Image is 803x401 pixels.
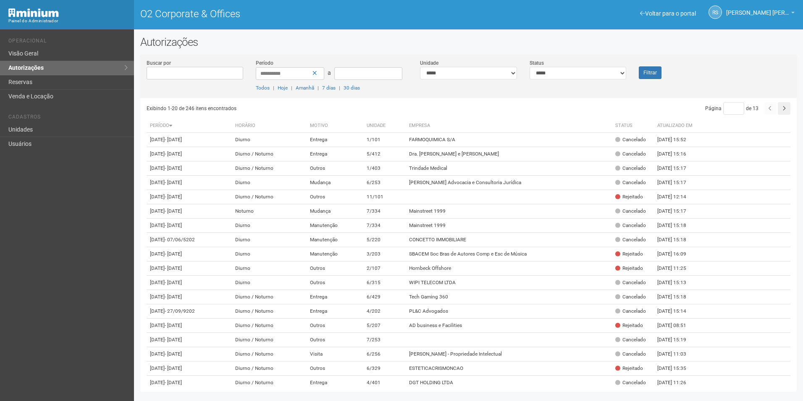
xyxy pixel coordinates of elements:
td: [DATE] 15:35 [654,361,700,376]
td: Diurno / Noturno [232,304,306,319]
td: Mudança [307,204,364,219]
td: Diurno [232,261,306,276]
td: [DATE] 15:17 [654,204,700,219]
span: Página de 13 [705,106,758,111]
a: Amanhã [296,85,314,91]
div: Cancelado [615,293,646,301]
td: Diurno [232,219,306,233]
td: PL&C Advogados [406,304,611,319]
td: Diurno / Noturno [232,190,306,204]
td: Diurno / Noturno [232,319,306,333]
td: 6/256 [363,347,406,361]
td: [DATE] [147,333,232,347]
td: Outros [307,161,364,176]
div: Cancelado [615,236,646,243]
span: - [DATE] [165,365,182,371]
td: SBACEM Soc Bras de Autores Comp e Esc de Música [406,247,611,261]
span: - [DATE] [165,351,182,357]
td: [DATE] [147,261,232,276]
td: [DATE] [147,319,232,333]
span: - [DATE] [165,380,182,385]
td: 1/403 [363,161,406,176]
li: Cadastros [8,114,128,123]
td: [DATE] [147,376,232,390]
span: - [DATE] [165,194,182,200]
td: Diurno [232,247,306,261]
div: Cancelado [615,165,646,172]
div: Cancelado [615,379,646,386]
div: Painel do Administrador [8,17,128,25]
label: Unidade [420,59,438,67]
a: 7 dias [322,85,336,91]
span: - [DATE] [165,280,182,285]
td: Diurno [232,276,306,290]
td: 5/412 [363,147,406,161]
td: 7/334 [363,204,406,219]
td: [DATE] 11:03 [654,347,700,361]
td: [DATE] [147,190,232,204]
span: Rayssa Soares Ribeiro [726,1,789,16]
th: Horário [232,119,306,133]
a: [PERSON_NAME] [PERSON_NAME] [726,11,795,17]
td: [DATE] [147,233,232,247]
span: - [DATE] [165,137,182,142]
div: Rejeitado [615,251,643,258]
th: Motivo [307,119,364,133]
td: [DATE] 15:18 [654,219,700,233]
td: [PERSON_NAME] - Propriedade Intelectual [406,347,611,361]
td: [DATE] [147,361,232,376]
span: - [DATE] [165,251,182,257]
td: 6/253 [363,176,406,190]
td: 4/401 [363,376,406,390]
td: [DATE] 15:18 [654,233,700,247]
h1: O2 Corporate & Offices [140,8,462,19]
td: [DATE] 15:14 [654,304,700,319]
th: Unidade [363,119,406,133]
div: Cancelado [615,351,646,358]
td: Diurno [232,233,306,247]
td: Manutenção [307,233,364,247]
span: - 27/09/9202 [165,308,195,314]
td: Manutenção [307,219,364,233]
td: [DATE] 15:19 [654,333,700,347]
span: - [DATE] [165,222,182,228]
td: 7/253 [363,333,406,347]
span: - [DATE] [165,265,182,271]
td: [DATE] [147,304,232,319]
a: 30 dias [344,85,360,91]
label: Status [530,59,544,67]
span: - [DATE] [165,337,182,343]
button: Filtrar [639,66,661,79]
label: Buscar por [147,59,171,67]
td: 5/220 [363,233,406,247]
td: [DATE] 11:25 [654,261,700,276]
td: WIPI TELECOM LTDA [406,276,611,290]
td: Diurno / Noturno [232,361,306,376]
span: - [DATE] [165,165,182,171]
td: [DATE] 15:13 [654,276,700,290]
td: [DATE] [147,204,232,219]
td: 11/101 [363,190,406,204]
td: Visita [307,347,364,361]
div: Cancelado [615,279,646,286]
img: Minium [8,8,59,17]
a: Hoje [278,85,288,91]
td: Diurno [232,176,306,190]
td: [DATE] 15:16 [654,147,700,161]
td: AD business e Facilities [406,319,611,333]
th: Período [147,119,232,133]
td: 6/429 [363,290,406,304]
td: Mainstreet 1999 [406,204,611,219]
a: Todos [256,85,270,91]
span: - 07/06/5202 [165,237,195,243]
a: RS [709,5,722,19]
td: Noturno [232,204,306,219]
td: 5/207 [363,319,406,333]
td: Trindade Medical [406,161,611,176]
div: Cancelado [615,336,646,343]
td: Outros [307,319,364,333]
span: - [DATE] [165,179,182,185]
td: 6/315 [363,276,406,290]
span: | [318,85,319,91]
td: Mainstreet 1999 [406,219,611,233]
